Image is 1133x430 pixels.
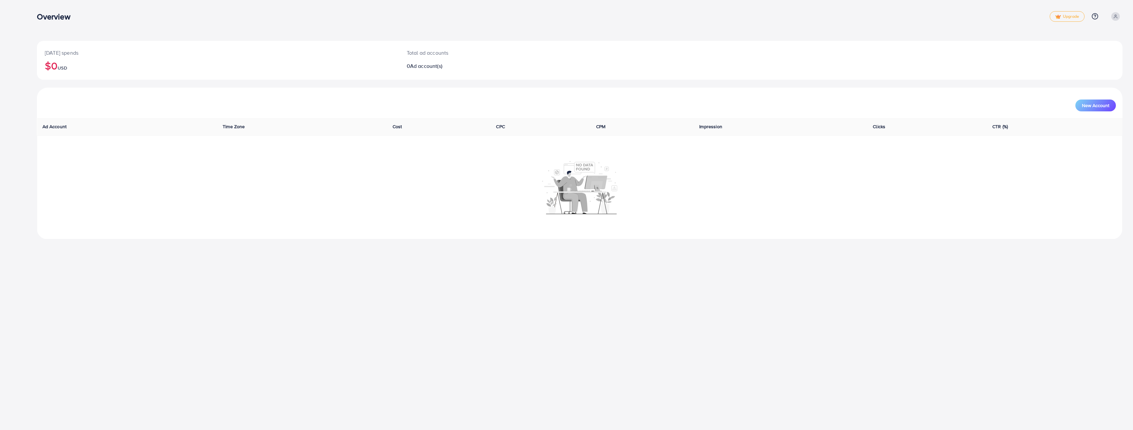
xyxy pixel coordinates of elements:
h2: 0 [407,63,662,69]
span: Ad Account [42,123,67,130]
button: New Account [1075,100,1116,111]
p: Total ad accounts [407,49,662,57]
span: Time Zone [223,123,245,130]
h3: Overview [37,12,75,21]
img: No account [542,160,617,214]
span: Cost [393,123,402,130]
span: Impression [699,123,722,130]
span: CPM [596,123,605,130]
span: USD [58,65,67,71]
h2: $0 [45,59,391,72]
span: Upgrade [1055,14,1079,19]
a: tickUpgrade [1050,11,1085,22]
span: New Account [1082,103,1109,108]
span: CPC [496,123,505,130]
span: Ad account(s) [410,62,442,70]
p: [DATE] spends [45,49,391,57]
img: tick [1055,14,1061,19]
span: CTR (%) [992,123,1008,130]
span: Clicks [873,123,885,130]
